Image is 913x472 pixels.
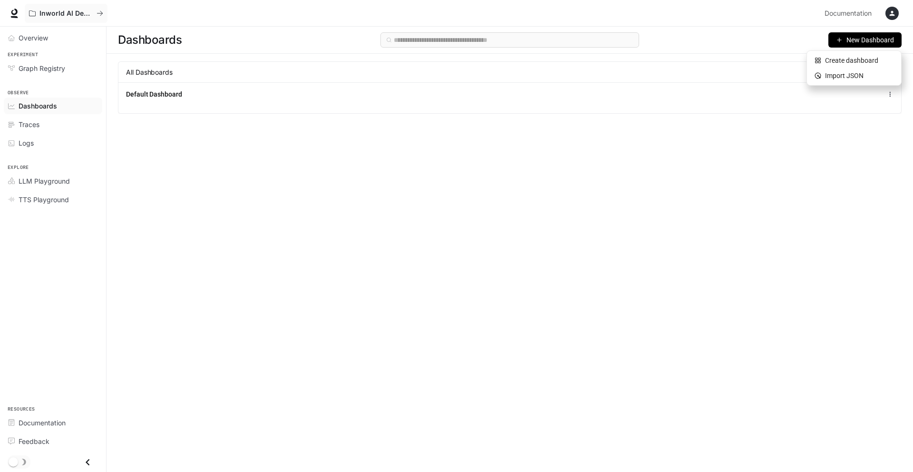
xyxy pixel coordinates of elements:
[19,101,57,111] span: Dashboards
[9,456,18,467] span: Dark mode toggle
[815,70,894,81] div: Import JSON
[126,68,173,77] span: All Dashboards
[815,55,894,66] div: Create dashboard
[39,10,93,18] p: Inworld AI Demos
[825,8,872,20] span: Documentation
[4,433,102,450] a: Feedback
[4,60,102,77] a: Graph Registry
[846,35,894,45] span: New Dashboard
[828,32,902,48] button: New Dashboard
[19,436,49,446] span: Feedback
[4,135,102,151] a: Logs
[19,138,34,148] span: Logs
[126,89,182,99] a: Default Dashboard
[19,195,69,205] span: TTS Playground
[821,4,879,23] a: Documentation
[19,63,65,73] span: Graph Registry
[4,98,102,114] a: Dashboards
[4,414,102,431] a: Documentation
[25,4,107,23] button: All workspaces
[4,191,102,208] a: TTS Playground
[4,116,102,133] a: Traces
[77,452,98,472] button: Close drawer
[19,418,66,428] span: Documentation
[19,176,70,186] span: LLM Playground
[4,173,102,189] a: LLM Playground
[19,33,48,43] span: Overview
[4,29,102,46] a: Overview
[19,119,39,129] span: Traces
[118,30,182,49] span: Dashboards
